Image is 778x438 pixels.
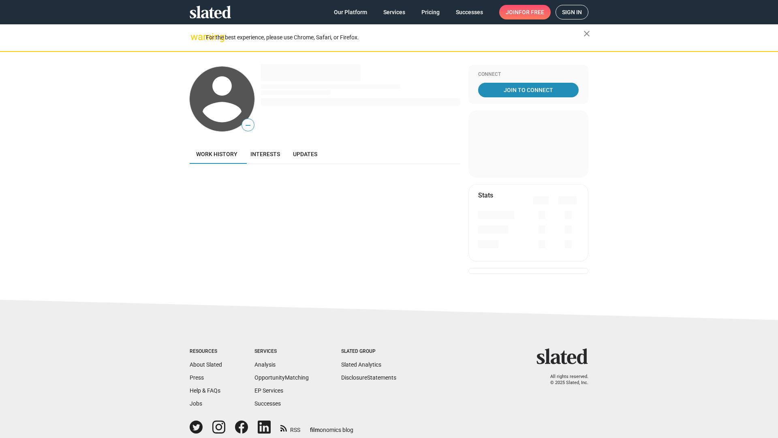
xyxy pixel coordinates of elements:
span: for free [519,5,544,19]
div: For the best experience, please use Chrome, Safari, or Firefox. [206,32,583,43]
mat-card-title: Stats [478,191,493,200]
div: Services [254,348,309,355]
span: Our Platform [334,5,367,19]
a: filmonomics blog [310,420,353,434]
a: Joinfor free [499,5,551,19]
a: Press [190,374,204,381]
span: — [242,120,254,131]
a: Successes [449,5,489,19]
a: OpportunityMatching [254,374,309,381]
span: Join To Connect [480,83,577,97]
span: Sign in [562,5,582,19]
div: Resources [190,348,222,355]
span: Interests [250,151,280,157]
a: Sign in [556,5,588,19]
a: Analysis [254,361,276,368]
a: About Slated [190,361,222,368]
p: All rights reserved. © 2025 Slated, Inc. [542,374,588,386]
a: Updates [286,144,324,164]
a: Work history [190,144,244,164]
span: Successes [456,5,483,19]
a: Successes [254,400,281,407]
a: Services [377,5,412,19]
a: Interests [244,144,286,164]
a: EP Services [254,387,283,394]
span: Updates [293,151,317,157]
span: Join [506,5,544,19]
mat-icon: warning [190,32,200,42]
span: Pricing [421,5,440,19]
div: Slated Group [341,348,396,355]
a: Pricing [415,5,446,19]
span: Services [383,5,405,19]
span: film [310,427,320,433]
a: Join To Connect [478,83,579,97]
div: Connect [478,71,579,78]
a: Our Platform [327,5,374,19]
mat-icon: close [582,29,592,39]
a: Help & FAQs [190,387,220,394]
a: DisclosureStatements [341,374,396,381]
a: Jobs [190,400,202,407]
span: Work history [196,151,237,157]
a: Slated Analytics [341,361,381,368]
a: RSS [280,421,300,434]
